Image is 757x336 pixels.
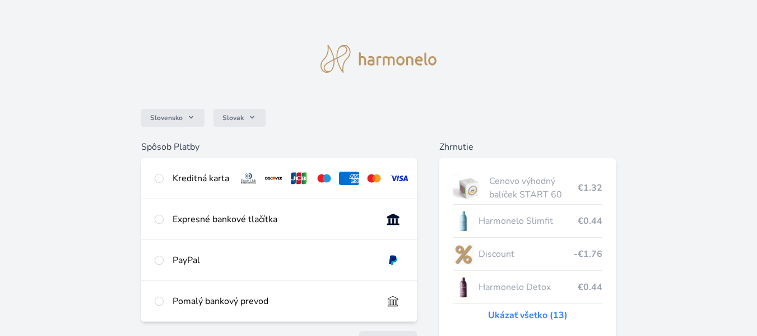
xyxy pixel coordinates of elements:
div: Pomalý bankový prevod [173,294,374,308]
img: start.jpg [453,174,485,202]
span: €1.32 [578,181,602,195]
button: Slovak [213,109,266,127]
img: visa.svg [389,172,410,185]
img: paypal.svg [383,254,403,267]
a: Ukázať všetko (13) [488,309,568,322]
span: -€1.76 [574,247,602,261]
img: SLIMFIT_se_stinem_x-lo.jpg [453,207,474,235]
img: onlineBanking_SK.svg [383,213,403,226]
img: amex.svg [339,172,360,185]
img: jcb.svg [289,172,309,185]
span: Slovak [222,113,244,122]
span: Harmonelo Slimfit [479,214,578,228]
img: maestro.svg [314,172,335,185]
button: Slovensko [141,109,205,127]
span: Harmonelo Detox [479,280,578,294]
span: €0.44 [578,280,602,294]
div: Kreditná karta [173,172,229,185]
div: Expresné bankové tlačítka [173,213,374,226]
img: mc.svg [364,172,384,185]
div: PayPal [173,254,374,267]
img: logo.svg [321,45,437,73]
h6: Spôsob Platby [141,140,417,154]
span: €0.44 [578,214,602,228]
span: Slovensko [150,113,183,122]
img: diners.svg [238,172,259,185]
img: discount-lo.png [453,240,474,268]
img: discover.svg [263,172,284,185]
img: DETOX_se_stinem_x-lo.jpg [453,273,474,301]
img: bankTransfer_IBAN.svg [383,294,403,308]
span: Cenovo výhodný balíček START 60 [489,174,578,201]
h6: Zhrnutie [439,140,616,154]
span: Discount [479,247,574,261]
